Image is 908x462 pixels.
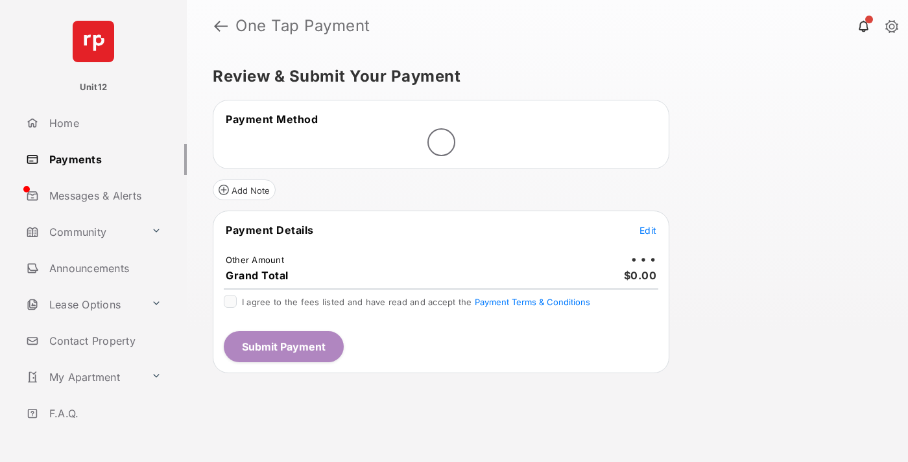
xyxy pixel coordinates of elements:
[624,269,657,282] span: $0.00
[21,180,187,211] a: Messages & Alerts
[21,144,187,175] a: Payments
[21,253,187,284] a: Announcements
[242,297,590,307] span: I agree to the fees listed and have read and accept the
[475,297,590,307] button: I agree to the fees listed and have read and accept the
[213,69,872,84] h5: Review & Submit Your Payment
[21,289,146,320] a: Lease Options
[226,269,289,282] span: Grand Total
[226,224,314,237] span: Payment Details
[235,18,370,34] strong: One Tap Payment
[80,81,108,94] p: Unit12
[21,362,146,393] a: My Apartment
[226,113,318,126] span: Payment Method
[639,225,656,236] span: Edit
[73,21,114,62] img: svg+xml;base64,PHN2ZyB4bWxucz0iaHR0cDovL3d3dy53My5vcmcvMjAwMC9zdmciIHdpZHRoPSI2NCIgaGVpZ2h0PSI2NC...
[213,179,276,200] button: Add Note
[224,331,344,362] button: Submit Payment
[225,254,285,266] td: Other Amount
[21,108,187,139] a: Home
[21,216,146,248] a: Community
[21,398,187,429] a: F.A.Q.
[21,325,187,356] a: Contact Property
[639,224,656,237] button: Edit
